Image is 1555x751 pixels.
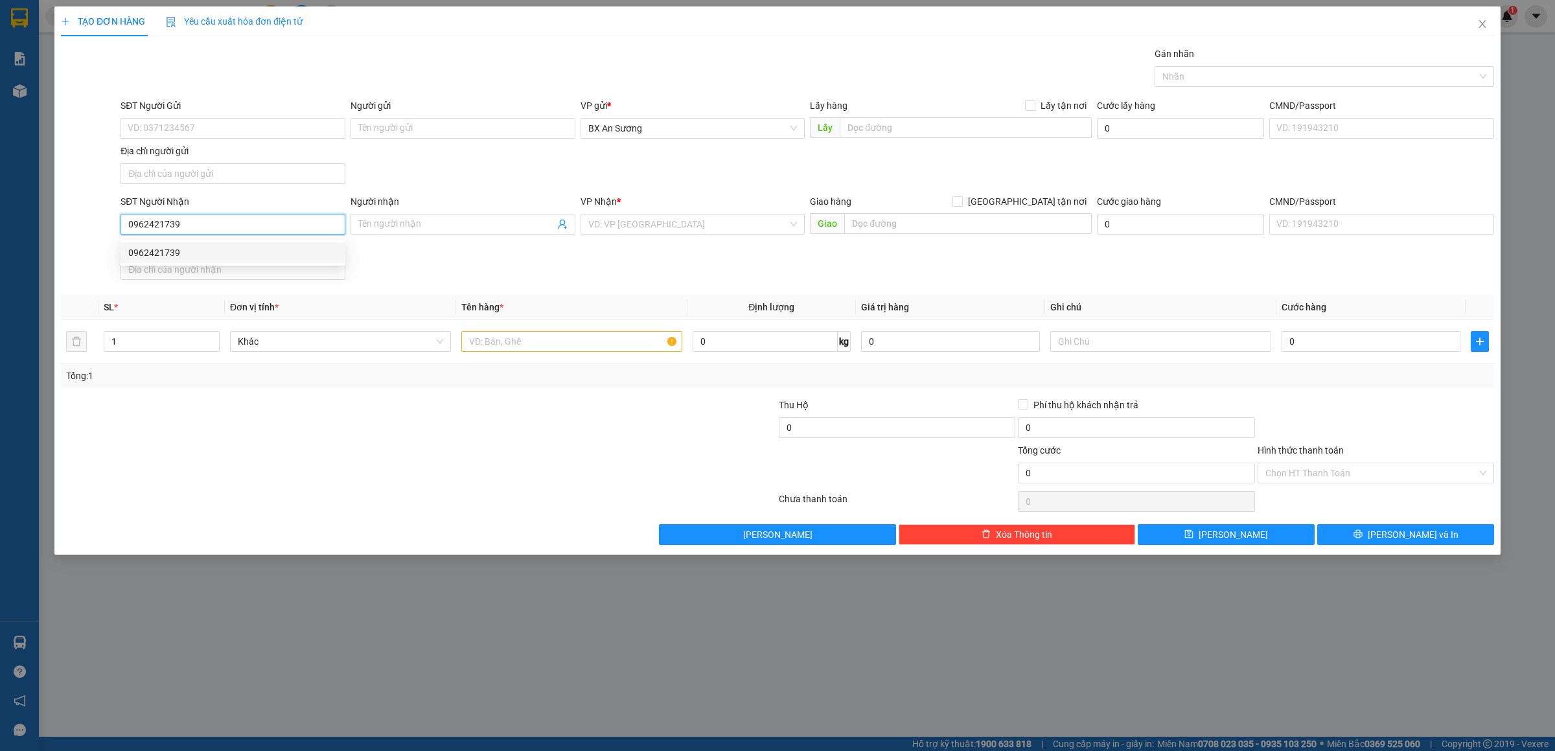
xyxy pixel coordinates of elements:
button: [PERSON_NAME] [659,524,895,545]
span: Tổng cước [1018,445,1061,456]
span: Thu Hộ [779,400,809,410]
div: CMND/Passport [1269,194,1494,209]
span: [PERSON_NAME] [743,527,812,542]
span: delete [982,529,991,540]
div: CMND/Passport [1269,98,1494,113]
span: Lấy hàng [810,100,847,111]
span: Xóa Thông tin [996,527,1052,542]
div: Chưa thanh toán [777,492,1017,514]
input: 0 [861,331,1040,352]
button: printer[PERSON_NAME] và In [1317,524,1494,545]
span: Giao hàng [810,196,851,207]
span: [GEOGRAPHIC_DATA] tận nơi [963,194,1092,209]
input: Dọc đường [840,117,1092,138]
div: 0962421739 [128,246,338,260]
span: [PERSON_NAME] [1199,527,1268,542]
input: Dọc đường [844,213,1092,234]
label: Cước lấy hàng [1097,100,1155,111]
button: save[PERSON_NAME] [1138,524,1315,545]
span: Yêu cầu xuất hóa đơn điện tử [166,16,303,27]
span: Giá trị hàng [861,302,909,312]
div: SĐT Người Gửi [121,98,345,113]
span: VP Nhận [581,196,617,207]
span: [PERSON_NAME] và In [1368,527,1458,542]
span: Khác [238,332,443,351]
div: Người nhận [351,194,575,209]
span: Lấy tận nơi [1035,98,1092,113]
span: save [1184,529,1193,540]
input: Cước giao hàng [1097,214,1264,235]
span: Đơn vị tính [230,302,279,312]
div: Người gửi [351,98,575,113]
img: icon [166,17,176,27]
button: deleteXóa Thông tin [899,524,1135,545]
th: Ghi chú [1045,295,1276,320]
span: SL [104,302,114,312]
span: close [1477,19,1488,29]
span: user-add [557,219,568,229]
input: VD: Bàn, Ghế [461,331,682,352]
div: 0962421739 [121,242,345,263]
span: Giao [810,213,844,234]
span: Tên hàng [461,302,503,312]
span: printer [1353,529,1363,540]
div: SĐT Người Nhận [121,194,345,209]
label: Cước giao hàng [1097,196,1161,207]
div: VP gửi [581,98,805,113]
label: Gán nhãn [1155,49,1194,59]
div: Địa chỉ người gửi [121,144,345,158]
span: plus [61,17,70,26]
span: kg [838,331,851,352]
span: Định lượng [748,302,794,312]
label: Hình thức thanh toán [1258,445,1344,456]
span: Phí thu hộ khách nhận trả [1028,398,1144,412]
button: plus [1471,331,1489,352]
div: Tổng: 1 [66,369,600,383]
button: delete [66,331,87,352]
input: Địa chỉ của người nhận [121,259,345,280]
input: Ghi Chú [1050,331,1271,352]
span: plus [1471,336,1488,347]
span: TẠO ĐƠN HÀNG [61,16,145,27]
span: Lấy [810,117,840,138]
span: BX An Sương [588,119,798,138]
span: Cước hàng [1282,302,1326,312]
input: Địa chỉ của người gửi [121,163,345,184]
input: Cước lấy hàng [1097,118,1264,139]
button: Close [1464,6,1501,43]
